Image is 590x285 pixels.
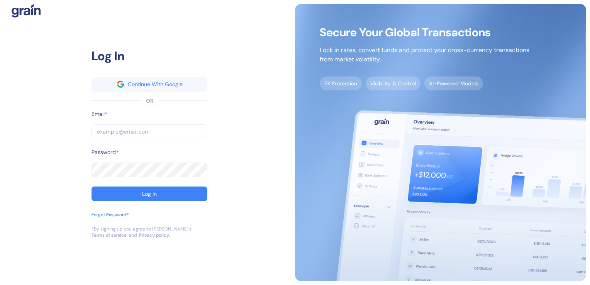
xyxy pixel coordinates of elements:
button: googleContinue With Google [92,77,207,92]
input: example@email.com [92,124,207,139]
span: Visibility & Control [366,76,420,90]
p: Lock in rates, convert funds and protect your cross-currency transactions from market volatility. [320,46,529,64]
button: Forgot Password? [92,211,129,226]
div: *By signing up you agree to [PERSON_NAME]’s [92,226,192,232]
img: google [117,81,124,88]
div: Log In [142,191,157,197]
span: FX Protection [320,76,362,90]
img: logo [12,4,41,18]
label: Email [92,110,105,118]
div: OR [146,97,153,105]
img: signup-main-image [295,4,586,281]
div: Forgot Password? [92,211,129,218]
a: Terms of service [92,232,127,238]
label: Password [92,148,116,156]
div: Continue With Google [128,81,183,87]
div: and [129,232,137,238]
span: Secure Your Global Transactions [320,29,529,36]
a: Privacy policy. [139,232,170,238]
div: Log In [92,47,207,65]
span: AI-Powered Models [424,76,483,90]
button: Log In [92,187,207,201]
